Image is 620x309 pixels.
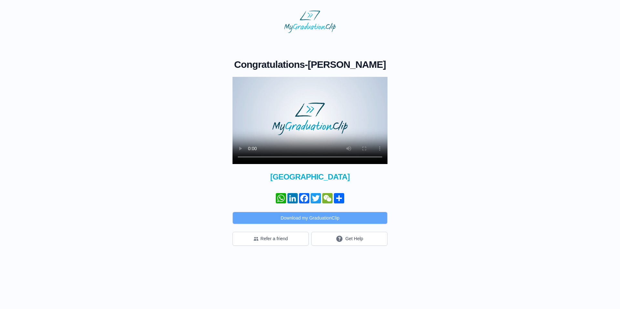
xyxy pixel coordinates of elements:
span: [GEOGRAPHIC_DATA] [232,172,387,182]
a: WhatsApp [275,193,287,203]
a: WeChat [322,193,333,203]
a: Twitter [310,193,322,203]
button: Download my GraduationClip [232,212,387,224]
img: MyGraduationClip [284,10,336,33]
span: [PERSON_NAME] [308,59,386,70]
span: Congratulations [234,59,305,70]
h1: - [232,59,387,70]
button: Get Help [311,232,387,246]
a: LinkedIn [287,193,298,203]
a: Share [333,193,345,203]
a: Facebook [298,193,310,203]
button: Refer a friend [232,232,309,246]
